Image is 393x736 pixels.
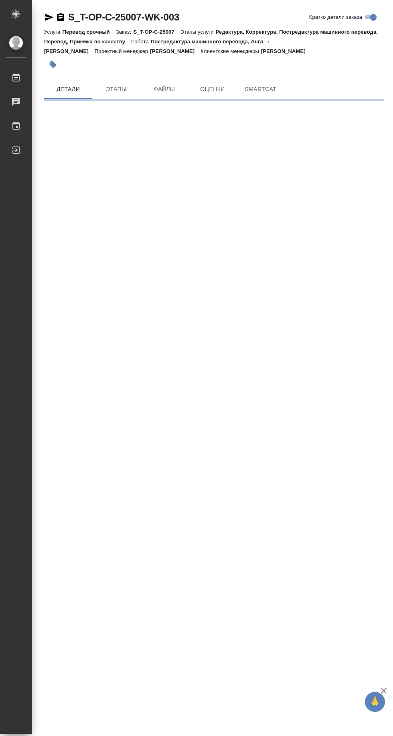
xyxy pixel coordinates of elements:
p: Работа [131,39,151,45]
p: Услуга [44,29,62,35]
p: [PERSON_NAME] [261,48,312,54]
p: Постредактура машинного перевода, Англ → [PERSON_NAME] [44,39,270,54]
p: Проектный менеджер [95,48,150,54]
button: Скопировать ссылку [56,12,65,22]
p: Клиентские менеджеры [201,48,261,54]
span: Детали [49,84,87,94]
button: Скопировать ссылку для ЯМессенджера [44,12,54,22]
span: Этапы [97,84,136,94]
p: S_T-OP-C-25007 [133,29,180,35]
span: 🙏 [368,693,382,710]
span: SmartCat [241,84,280,94]
p: Этапы услуги [180,29,216,35]
a: S_T-OP-C-25007-WK-003 [68,12,179,22]
span: Оценки [193,84,232,94]
button: 🙏 [365,692,385,712]
button: Добавить тэг [44,56,62,73]
p: Перевод срочный [62,29,116,35]
span: Файлы [145,84,184,94]
p: [PERSON_NAME] [150,48,201,54]
span: Кратко детали заказа [309,13,362,21]
p: Заказ: [116,29,133,35]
